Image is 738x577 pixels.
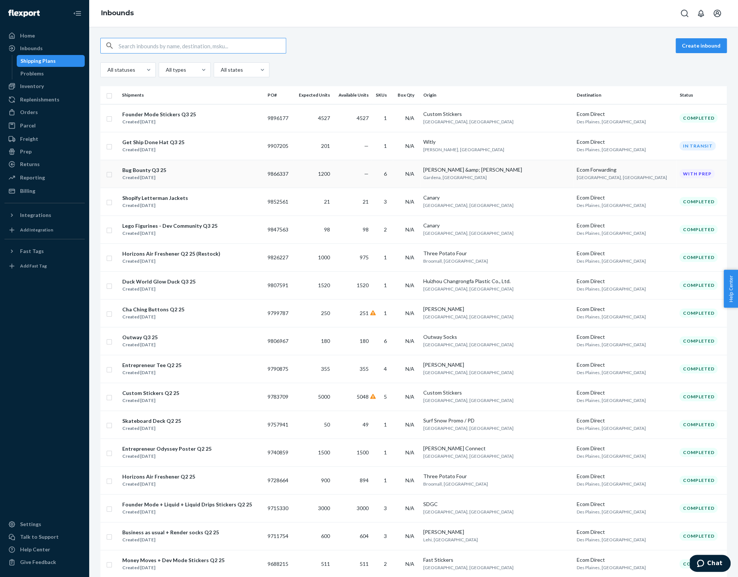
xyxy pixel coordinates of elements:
span: Des Plaines, [GEOGRAPHIC_DATA] [576,565,645,570]
a: Reporting [4,172,85,184]
td: 9826227 [265,243,293,271]
div: Ecom Direct [576,250,673,257]
div: Integrations [20,211,51,219]
div: Custom Stickers [423,389,570,396]
div: Created [DATE] [122,341,158,349]
span: [PERSON_NAME], [GEOGRAPHIC_DATA] [423,147,504,152]
td: 9711754 [265,522,293,550]
span: [GEOGRAPHIC_DATA], [GEOGRAPHIC_DATA] [423,370,514,375]
span: Lehi, [GEOGRAPHIC_DATA] [423,537,478,542]
span: N/A [405,198,414,205]
span: N/A [405,366,414,372]
img: Flexport logo [8,10,40,17]
div: Completed [679,476,718,485]
span: — [364,171,369,177]
a: Add Fast Tag [4,260,85,272]
span: Des Plaines, [GEOGRAPHIC_DATA] [576,147,645,152]
span: 6 [384,171,387,177]
div: Completed [679,448,718,457]
span: Des Plaines, [GEOGRAPHIC_DATA] [576,230,645,236]
span: [GEOGRAPHIC_DATA], [GEOGRAPHIC_DATA] [423,314,514,320]
div: Settings [20,521,41,528]
span: Des Plaines, [GEOGRAPHIC_DATA] [576,202,645,208]
div: Talk to Support [20,533,59,541]
span: 1500 [318,449,330,456]
div: Created [DATE] [122,425,181,432]
div: Ecom Direct [576,333,673,341]
div: Created [DATE] [122,397,179,404]
td: 9783709 [265,383,293,411]
div: In transit [679,141,716,150]
div: Entrepreneur Tee Q2 25 [122,362,181,369]
span: 98 [363,226,369,233]
span: 5000 [318,393,330,400]
span: 900 [321,477,330,483]
th: Origin [420,86,573,104]
span: Des Plaines, [GEOGRAPHIC_DATA] [576,481,645,487]
a: Help Center [4,544,85,555]
td: 9728664 [265,466,293,494]
span: N/A [405,449,414,456]
td: 9866337 [265,160,293,188]
span: Des Plaines, [GEOGRAPHIC_DATA] [576,509,645,515]
span: 894 [360,477,369,483]
div: Created [DATE] [122,257,220,265]
span: 355 [321,366,330,372]
div: Three Potato Four [423,250,570,257]
div: Created [DATE] [122,508,252,516]
div: Custom Stickers Q2 25 [122,389,179,397]
div: Fast Tags [20,247,44,255]
div: Ecom Direct [576,417,673,424]
button: Help Center [724,270,738,308]
div: Business as usual + Render socks Q2 25 [122,529,219,536]
div: Completed [679,113,718,123]
div: Parcel [20,122,36,129]
div: Created [DATE] [122,536,219,544]
div: Money Moves + Dev Mode Stickers Q2 25 [122,557,224,564]
span: [GEOGRAPHIC_DATA], [GEOGRAPHIC_DATA] [423,565,514,570]
span: 21 [324,198,330,205]
div: Help Center [20,546,50,553]
a: Problems [17,68,85,80]
th: SKUs [372,86,393,104]
a: Freight [4,133,85,145]
span: 1000 [318,254,330,260]
a: Settings [4,518,85,530]
div: Created [DATE] [122,146,184,153]
span: [GEOGRAPHIC_DATA], [GEOGRAPHIC_DATA] [423,398,514,403]
span: Des Plaines, [GEOGRAPHIC_DATA] [576,370,645,375]
span: Des Plaines, [GEOGRAPHIC_DATA] [576,453,645,459]
span: 975 [360,254,369,260]
div: Three Potato Four [423,473,570,480]
div: Lego Figurines - Dev Community Q3 25 [122,222,217,230]
span: N/A [405,115,414,121]
span: 1 [384,477,387,483]
div: Created [DATE] [122,313,184,321]
button: Integrations [4,209,85,221]
span: 1520 [318,282,330,288]
td: 9847563 [265,215,293,243]
td: 9757941 [265,411,293,438]
button: Create inbound [676,38,727,53]
span: 3000 [357,505,369,511]
span: 1520 [357,282,369,288]
span: 1 [384,282,387,288]
a: Replenishments [4,94,85,106]
div: Ecom Direct [576,445,673,452]
div: [PERSON_NAME] [423,305,570,313]
div: Ecom Direct [576,194,673,201]
div: Ecom Direct [576,500,673,508]
span: [GEOGRAPHIC_DATA], [GEOGRAPHIC_DATA] [423,119,514,124]
button: Close Navigation [70,6,85,21]
th: Expected Units [293,86,333,104]
span: N/A [405,338,414,344]
td: 9740859 [265,438,293,466]
td: 9806967 [265,327,293,355]
div: Custom Stickers [423,110,570,118]
div: Horizons Air Freshener Q2 25 [122,473,195,480]
span: 511 [321,561,330,567]
span: Des Plaines, [GEOGRAPHIC_DATA] [576,342,645,347]
span: [GEOGRAPHIC_DATA], [GEOGRAPHIC_DATA] [423,342,514,347]
div: Ecom Direct [576,361,673,369]
span: Gardena, [GEOGRAPHIC_DATA] [423,175,487,180]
